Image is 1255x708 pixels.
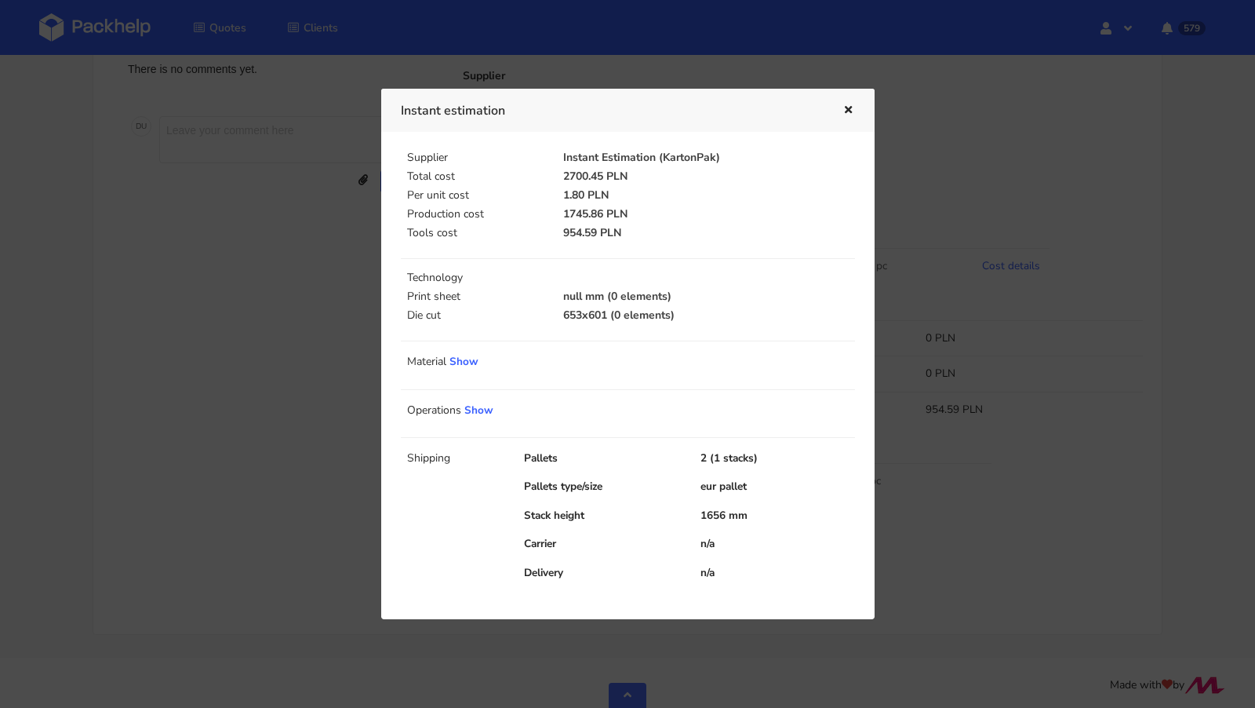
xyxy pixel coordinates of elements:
[407,208,545,221] p: Production cost
[563,208,854,221] p: 1745.86 PLN
[563,170,854,183] p: 2700.45 PLN
[407,170,545,183] p: Total cost
[401,100,819,122] h3: Instant estimation
[407,403,461,418] span: Operations
[689,508,866,524] div: 1656 mm
[407,151,545,164] p: Supplier
[407,451,450,465] span: Shipping
[563,151,854,164] p: Instant Estimation (KartonPak)
[464,403,493,418] a: Show
[689,479,866,495] div: eur pallet
[689,451,866,466] div: 2 (1 stacks)
[407,354,446,369] span: Material
[513,508,689,524] div: Stack height
[407,189,545,202] p: Per unit cost
[689,565,866,581] div: n/a
[563,290,854,303] p: null mm (0 elements)
[407,227,545,239] p: Tools cost
[513,565,689,581] div: Delivery
[407,290,545,303] p: Print sheet
[513,536,689,552] div: Carrier
[563,189,854,202] p: 1.80 PLN
[449,354,478,369] a: Show
[689,536,866,552] div: n/a
[407,272,858,284] p: Technology
[513,451,689,466] div: Pallets
[407,309,545,322] p: Die cut
[563,309,854,322] p: 653x601 (0 elements)
[563,227,854,239] p: 954.59 PLN
[513,479,689,495] div: Pallets type/size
